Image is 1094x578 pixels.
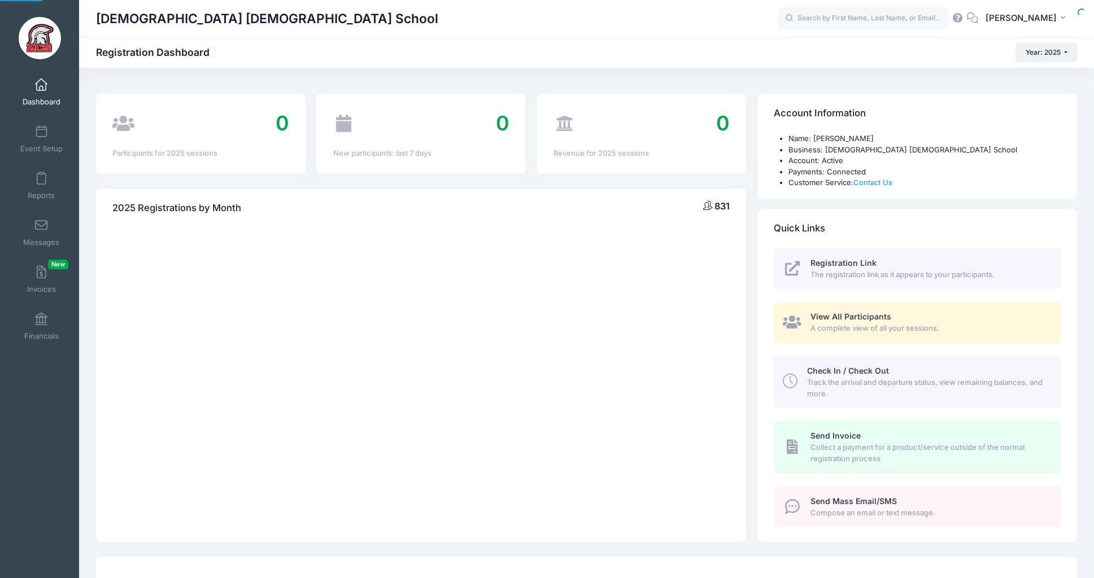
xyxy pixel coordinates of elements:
[716,111,730,135] span: 0
[553,148,730,159] div: Revenue for 2025 sessions
[774,98,866,130] h4: Account Information
[333,148,509,159] div: New participants: last 7 days
[978,6,1077,32] button: [PERSON_NAME]
[714,200,730,212] span: 831
[15,166,68,205] a: Reports
[15,213,68,252] a: Messages
[788,177,1060,189] li: Customer Service:
[810,507,1048,519] span: Compose an email or text message.
[24,331,59,341] span: Financials
[810,496,897,506] span: Send Mass Email/SMS
[496,111,509,135] span: 0
[778,7,948,30] input: Search by First Name, Last Name, or Email...
[853,178,892,187] a: Contact Us
[788,155,1060,167] li: Account: Active
[788,133,1060,144] li: Name: [PERSON_NAME]
[48,260,68,269] span: New
[807,366,889,375] span: Check In / Check Out
[15,306,68,346] a: Financials
[27,284,56,294] span: Invoices
[15,72,68,112] a: Dashboard
[810,269,1048,281] span: The registration link as it appears to your participants.
[1026,48,1061,56] span: Year: 2025
[788,144,1060,156] li: Business: [DEMOGRAPHIC_DATA] [DEMOGRAPHIC_DATA] School
[96,46,219,58] h1: Registration Dashboard
[810,442,1048,464] span: Collect a payment for a product/service outside of the normal registration process
[112,148,289,159] div: Participants for 2025 sessions
[23,97,60,107] span: Dashboard
[774,302,1060,343] a: View All Participants A complete view of all your sessions.
[96,6,438,32] h1: [DEMOGRAPHIC_DATA] [DEMOGRAPHIC_DATA] School
[23,238,59,247] span: Messages
[774,212,825,244] h4: Quick Links
[112,192,241,224] h4: 2025 Registrations by Month
[788,167,1060,178] li: Payments: Connected
[19,17,61,59] img: Evangelical Christian School
[276,111,289,135] span: 0
[774,421,1060,473] a: Send Invoice Collect a payment for a product/service outside of the normal registration process
[1015,43,1077,62] button: Year: 2025
[986,12,1057,24] span: [PERSON_NAME]
[28,191,55,200] span: Reports
[810,323,1048,334] span: A complete view of all your sessions.
[15,119,68,159] a: Event Setup
[807,377,1048,399] span: Track the arrival and departure status, view remaining balances, and more.
[774,248,1060,290] a: Registration Link The registration link as it appears to your participants.
[810,312,891,321] span: View All Participants
[15,260,68,299] a: InvoicesNew
[810,258,877,268] span: Registration Link
[810,431,861,440] span: Send Invoice
[20,144,63,154] span: Event Setup
[774,356,1060,408] a: Check In / Check Out Track the arrival and departure status, view remaining balances, and more.
[774,486,1060,527] a: Send Mass Email/SMS Compose an email or text message.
